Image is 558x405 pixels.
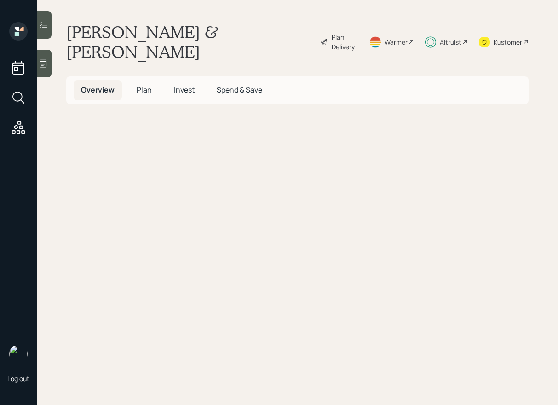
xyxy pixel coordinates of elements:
[217,85,262,95] span: Spend & Save
[385,37,408,47] div: Warmer
[7,374,29,383] div: Log out
[81,85,115,95] span: Overview
[137,85,152,95] span: Plan
[440,37,461,47] div: Altruist
[174,85,195,95] span: Invest
[9,345,28,363] img: hunter_neumayer.jpg
[66,22,313,62] h1: [PERSON_NAME] & [PERSON_NAME]
[494,37,522,47] div: Kustomer
[332,32,358,52] div: Plan Delivery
